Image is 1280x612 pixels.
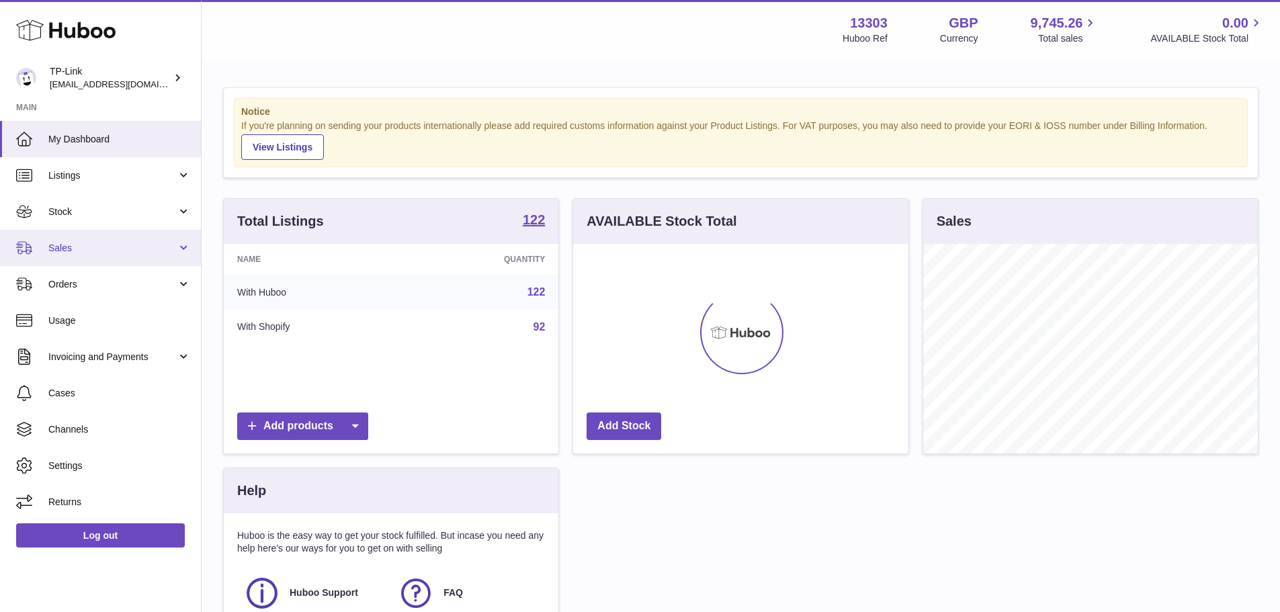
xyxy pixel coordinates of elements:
span: Cases [48,387,191,400]
a: Add Stock [587,412,661,440]
a: FAQ [398,575,538,611]
td: With Shopify [224,310,404,345]
a: 0.00 AVAILABLE Stock Total [1150,14,1264,45]
a: Log out [16,523,185,548]
td: With Huboo [224,275,404,310]
a: Huboo Support [244,575,384,611]
span: [EMAIL_ADDRESS][DOMAIN_NAME] [50,79,198,89]
a: 9,745.26 Total sales [1031,14,1099,45]
div: TP-Link [50,65,171,91]
span: My Dashboard [48,133,191,146]
img: internalAdmin-13303@internal.huboo.com [16,68,36,88]
h3: Help [237,482,266,500]
th: Name [224,244,404,275]
p: Huboo is the easy way to get your stock fulfilled. But incase you need any help here's our ways f... [237,529,545,555]
span: Invoicing and Payments [48,351,177,363]
span: Stock [48,206,177,218]
h3: Total Listings [237,212,324,230]
span: Returns [48,496,191,509]
th: Quantity [404,244,559,275]
div: If you're planning on sending your products internationally please add required customs informati... [241,120,1240,160]
span: Channels [48,423,191,436]
span: Huboo Support [290,586,358,599]
span: Settings [48,460,191,472]
strong: 13303 [850,14,888,32]
span: 0.00 [1222,14,1248,32]
div: Huboo Ref [843,32,888,45]
h3: Sales [937,212,972,230]
strong: GBP [949,14,978,32]
span: AVAILABLE Stock Total [1150,32,1264,45]
span: Listings [48,169,177,182]
a: Add products [237,412,368,440]
h3: AVAILABLE Stock Total [587,212,736,230]
a: 122 [523,213,545,229]
span: FAQ [443,586,463,599]
a: 92 [534,321,546,333]
span: Usage [48,314,191,327]
span: Total sales [1038,32,1098,45]
span: Orders [48,278,177,291]
a: 122 [527,286,546,298]
a: View Listings [241,134,324,160]
div: Currency [940,32,978,45]
strong: 122 [523,213,545,226]
span: Sales [48,242,177,255]
strong: Notice [241,105,1240,118]
span: 9,745.26 [1031,14,1083,32]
